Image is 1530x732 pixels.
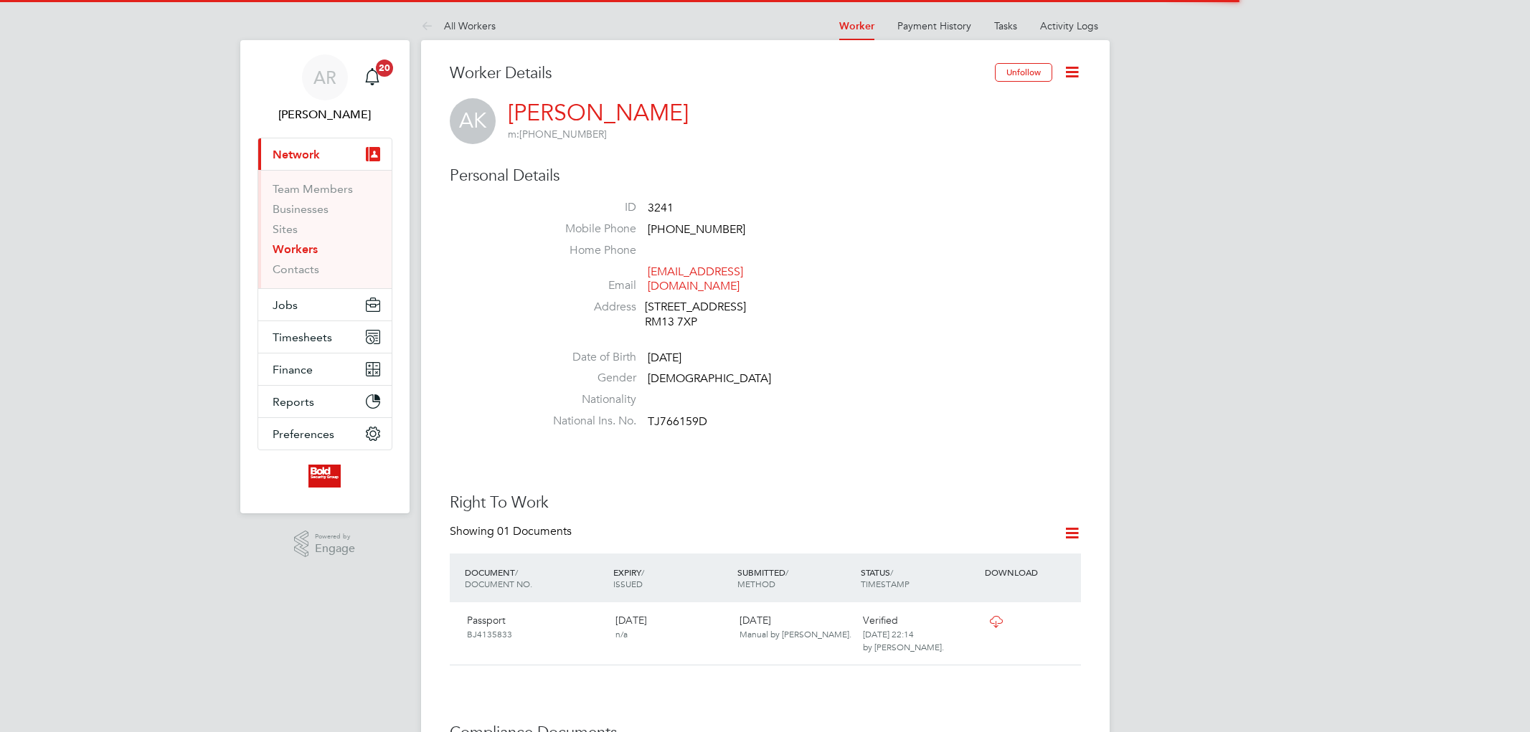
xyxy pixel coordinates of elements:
button: Reports [258,386,392,417]
button: Jobs [258,289,392,320]
label: National Ins. No. [536,414,636,429]
a: Sites [273,222,298,236]
label: Date of Birth [536,350,636,365]
span: 20 [376,60,393,77]
a: All Workers [421,19,496,32]
label: Email [536,278,636,293]
label: Gender [536,371,636,386]
div: Passport [461,608,610,645]
a: Workers [273,242,318,256]
span: Adeel Raza [258,106,392,123]
h3: Right To Work [450,493,1081,513]
div: [DATE] [734,608,858,645]
label: Mobile Phone [536,222,636,237]
button: Network [258,138,392,170]
span: by [PERSON_NAME]. [863,641,944,652]
div: DOCUMENT [461,559,610,596]
span: Reports [273,395,314,409]
div: Network [258,170,392,288]
span: / [785,566,788,578]
a: [PERSON_NAME] [508,99,689,127]
a: Businesses [273,202,329,216]
span: AK [450,98,496,144]
span: TJ766159D [648,414,707,429]
span: / [515,566,518,578]
span: Powered by [315,531,355,543]
span: Verified [863,614,898,627]
button: Unfollow [995,63,1052,82]
a: Go to home page [258,465,392,488]
button: Finance [258,353,392,385]
span: Network [273,148,320,161]
button: Preferences [258,418,392,450]
a: [EMAIL_ADDRESS][DOMAIN_NAME] [648,265,743,294]
a: AR[PERSON_NAME] [258,54,392,123]
div: STATUS [857,559,981,596]
div: EXPIRY [610,559,734,596]
button: Timesheets [258,321,392,353]
span: [PHONE_NUMBER] [648,222,745,237]
div: DOWNLOAD [981,559,1080,585]
span: [DATE] [648,351,681,365]
a: Team Members [273,182,353,196]
span: 01 Documents [497,524,572,538]
a: Worker [839,20,874,32]
div: SUBMITTED [734,559,858,596]
span: TIMESTAMP [861,578,910,589]
span: [DEMOGRAPHIC_DATA] [648,372,771,386]
label: Home Phone [536,243,636,258]
img: bold-logo-retina.png [308,465,341,488]
div: [DATE] [610,608,734,645]
span: n/a [615,628,628,640]
span: AR [313,68,336,87]
span: [DATE] 22:14 [863,628,914,640]
label: ID [536,200,636,215]
div: Showing [450,524,575,539]
span: [PHONE_NUMBER] [508,128,607,141]
div: [STREET_ADDRESS] RM13 7XP [645,300,781,330]
span: / [641,566,644,578]
nav: Main navigation [240,40,410,513]
span: Engage [315,543,355,555]
h3: Worker Details [450,63,995,84]
span: BJ4135833 [467,628,512,640]
a: Activity Logs [1040,19,1098,32]
span: Timesheets [273,331,332,344]
a: Payment History [897,19,971,32]
a: 20 [358,54,387,100]
span: Finance [273,363,313,376]
span: 3241 [648,201,674,215]
span: Jobs [273,298,298,312]
span: Preferences [273,427,334,441]
label: Nationality [536,392,636,407]
a: Tasks [994,19,1017,32]
label: Address [536,300,636,315]
span: ISSUED [613,578,643,589]
a: Powered byEngage [294,531,355,558]
span: METHOD [737,578,775,589]
h3: Personal Details [450,166,1081,186]
a: Contacts [273,262,319,276]
span: Manual by [PERSON_NAME]. [740,628,851,640]
span: m: [508,128,519,141]
span: DOCUMENT NO. [465,578,532,589]
span: / [890,566,893,578]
